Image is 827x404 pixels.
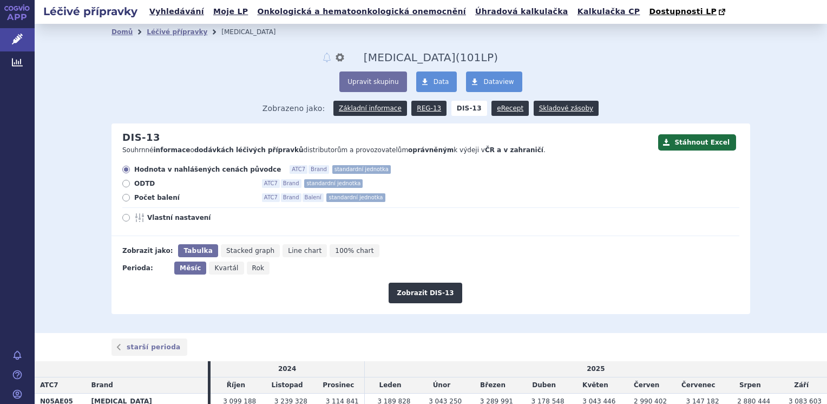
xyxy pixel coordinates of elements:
[321,51,332,64] button: notifikace
[281,193,301,202] span: Brand
[416,71,457,92] a: Data
[483,78,514,86] span: Dataview
[339,71,406,92] button: Upravit skupinu
[262,179,280,188] span: ATC7
[333,101,407,116] a: Základní informace
[451,101,487,116] strong: DIS-13
[154,146,191,154] strong: informace
[672,377,725,394] td: Červenec
[485,146,543,154] strong: ČR a v zahraničí
[460,51,481,64] span: 101
[491,101,529,116] a: eRecept
[35,4,146,19] h2: Léčivé přípravky
[570,377,621,394] td: Květen
[211,361,365,377] td: 2024
[226,247,274,255] span: Stacked graph
[221,24,290,40] li: Lurasidone
[725,377,776,394] td: Srpen
[364,51,456,64] span: Lurasidone
[122,262,169,275] div: Perioda:
[122,146,653,155] p: Souhrnné o distributorům a provozovatelům k výdeji v .
[194,146,304,154] strong: dodávkách léčivých přípravků
[111,28,133,36] a: Domů
[134,193,253,202] span: Počet balení
[408,146,454,154] strong: oprávněným
[411,101,447,116] a: REG-13
[389,283,462,303] button: Zobrazit DIS-13
[147,213,266,222] span: Vlastní nastavení
[146,4,207,19] a: Vyhledávání
[574,4,644,19] a: Kalkulačka CP
[309,165,329,174] span: Brand
[183,247,212,255] span: Tabulka
[180,264,201,272] span: Měsíc
[467,377,518,394] td: Březen
[252,264,265,272] span: Rok
[434,78,449,86] span: Data
[649,7,717,16] span: Dostupnosti LP
[262,193,280,202] span: ATC7
[281,179,301,188] span: Brand
[534,101,599,116] a: Skladové zásoby
[262,101,325,116] span: Zobrazeno jako:
[313,377,364,394] td: Prosinec
[776,377,827,394] td: Září
[254,4,469,19] a: Onkologická a hematoonkologická onemocnění
[456,51,498,64] span: ( LP)
[472,4,572,19] a: Úhradová kalkulačka
[621,377,672,394] td: Červen
[122,244,173,257] div: Zobrazit jako:
[40,381,58,389] span: ATC7
[332,165,391,174] span: standardní jednotka
[364,377,416,394] td: Leden
[288,247,321,255] span: Line chart
[91,381,113,389] span: Brand
[326,193,385,202] span: standardní jednotka
[466,71,522,92] a: Dataview
[211,377,262,394] td: Říjen
[334,51,345,64] button: nastavení
[214,264,238,272] span: Kvartál
[364,361,827,377] td: 2025
[122,132,160,144] h2: DIS-13
[134,165,281,174] span: Hodnota v nahlášených cenách původce
[261,377,313,394] td: Listopad
[518,377,570,394] td: Duben
[335,247,373,255] span: 100% chart
[646,4,731,19] a: Dostupnosti LP
[416,377,468,394] td: Únor
[111,338,187,356] a: starší perioda
[303,193,324,202] span: Balení
[134,179,253,188] span: ODTD
[658,134,736,151] button: Stáhnout Excel
[304,179,363,188] span: standardní jednotka
[147,28,207,36] a: Léčivé přípravky
[290,165,307,174] span: ATC7
[210,4,251,19] a: Moje LP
